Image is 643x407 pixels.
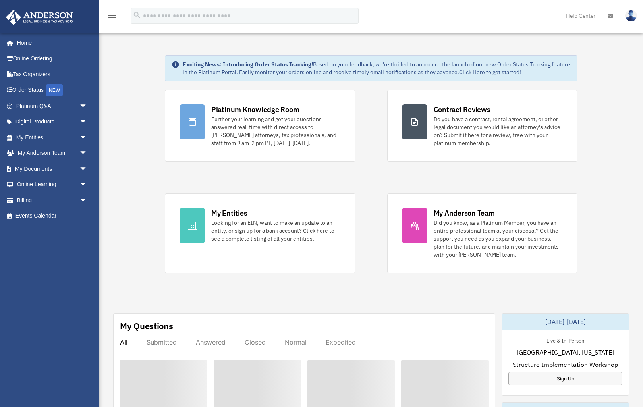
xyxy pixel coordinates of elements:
div: My Anderson Team [434,208,495,218]
img: Anderson Advisors Platinum Portal [4,10,75,25]
div: Looking for an EIN, want to make an update to an entity, or sign up for a bank account? Click her... [211,219,341,243]
div: NEW [46,84,63,96]
a: Tax Organizers [6,66,99,82]
span: Structure Implementation Workshop [513,360,618,369]
a: Billingarrow_drop_down [6,192,99,208]
div: Did you know, as a Platinum Member, you have an entire professional team at your disposal? Get th... [434,219,563,258]
span: arrow_drop_down [79,161,95,177]
a: My Anderson Team Did you know, as a Platinum Member, you have an entire professional team at your... [387,193,578,273]
div: Based on your feedback, we're thrilled to announce the launch of our new Order Status Tracking fe... [183,60,571,76]
a: My Documentsarrow_drop_down [6,161,99,177]
span: [GEOGRAPHIC_DATA], [US_STATE] [517,347,614,357]
div: All [120,338,127,346]
a: Sign Up [508,372,622,385]
a: Platinum Knowledge Room Further your learning and get your questions answered real-time with dire... [165,90,355,162]
div: Further your learning and get your questions answered real-time with direct access to [PERSON_NAM... [211,115,341,147]
div: My Entities [211,208,247,218]
a: Online Ordering [6,51,99,67]
a: Order StatusNEW [6,82,99,98]
div: Do you have a contract, rental agreement, or other legal document you would like an attorney's ad... [434,115,563,147]
a: Click Here to get started! [459,69,521,76]
span: arrow_drop_down [79,129,95,146]
strong: Exciting News: Introducing Order Status Tracking! [183,61,313,68]
a: Platinum Q&Aarrow_drop_down [6,98,99,114]
a: Online Learningarrow_drop_down [6,177,99,193]
a: Home [6,35,95,51]
div: [DATE]-[DATE] [502,314,629,330]
span: arrow_drop_down [79,114,95,130]
a: My Anderson Teamarrow_drop_down [6,145,99,161]
div: Expedited [326,338,356,346]
div: Submitted [147,338,177,346]
a: Digital Productsarrow_drop_down [6,114,99,130]
i: menu [107,11,117,21]
div: Normal [285,338,307,346]
span: arrow_drop_down [79,98,95,114]
a: Contract Reviews Do you have a contract, rental agreement, or other legal document you would like... [387,90,578,162]
span: arrow_drop_down [79,192,95,208]
span: arrow_drop_down [79,177,95,193]
a: Events Calendar [6,208,99,224]
div: Answered [196,338,226,346]
i: search [133,11,141,19]
a: My Entities Looking for an EIN, want to make an update to an entity, or sign up for a bank accoun... [165,193,355,273]
span: arrow_drop_down [79,145,95,162]
div: My Questions [120,320,173,332]
div: Platinum Knowledge Room [211,104,299,114]
div: Closed [245,338,266,346]
a: My Entitiesarrow_drop_down [6,129,99,145]
div: Contract Reviews [434,104,490,114]
div: Live & In-Person [540,336,591,344]
a: menu [107,14,117,21]
img: User Pic [625,10,637,21]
